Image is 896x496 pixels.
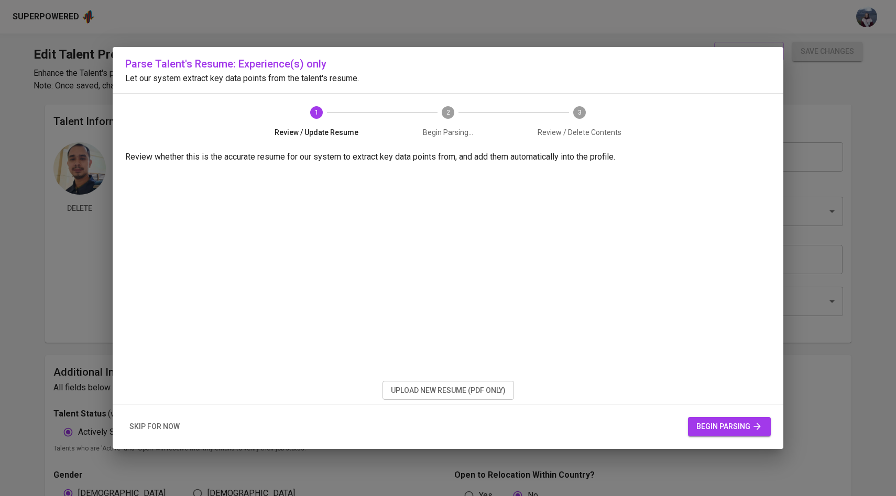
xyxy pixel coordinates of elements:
[391,384,506,397] span: upload new resume (pdf only)
[255,127,378,138] span: Review / Update Resume
[696,420,762,433] span: begin parsing
[129,420,180,433] span: skip for now
[125,55,771,72] h6: Parse Talent's Resume: Experience(s) only
[125,417,184,436] button: skip for now
[125,151,771,163] p: Review whether this is the accurate resume for our system to extract key data points from, and ad...
[577,109,581,116] text: 3
[383,381,514,400] button: upload new resume (pdf only)
[125,72,771,85] p: Let our system extract key data points from the talent's resume.
[446,109,450,116] text: 2
[518,127,641,138] span: Review / Delete Contents
[387,127,510,138] span: Begin Parsing...
[125,167,771,377] iframe: 0bbc211d2fd78173e24f049c52bb0ee8.pdf
[688,417,771,436] button: begin parsing
[315,109,319,116] text: 1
